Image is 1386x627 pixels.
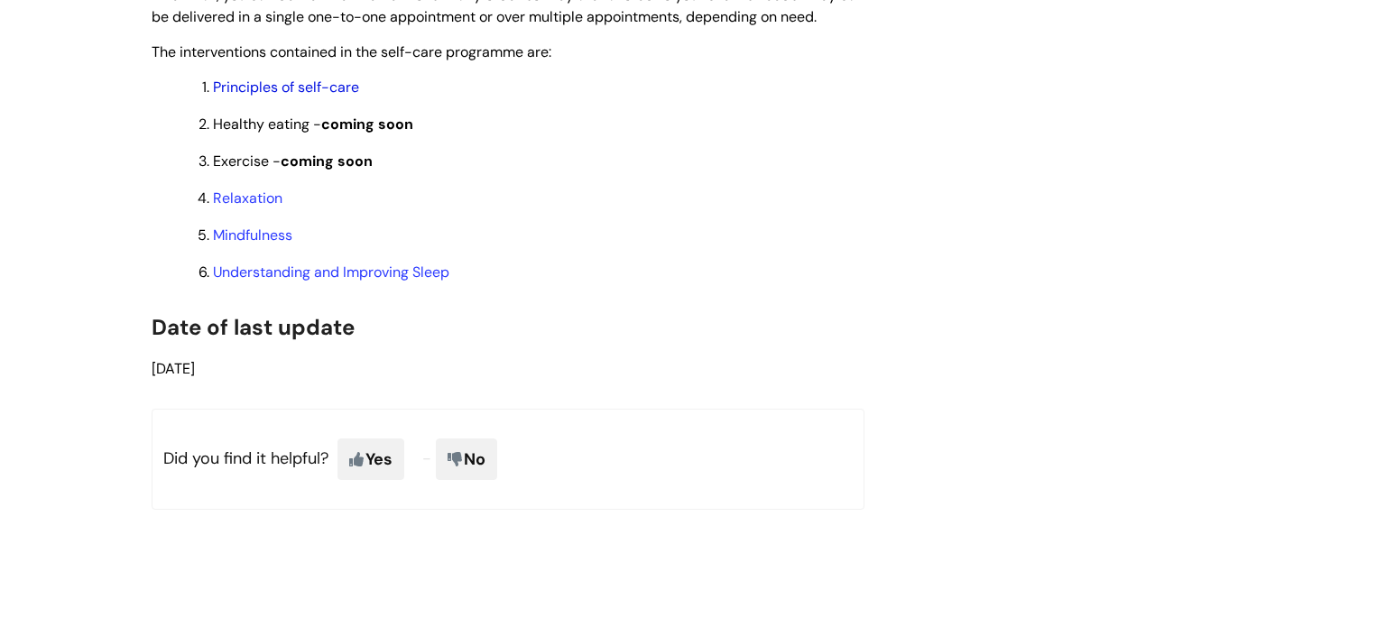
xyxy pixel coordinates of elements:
[213,226,292,244] a: Mindfulness
[213,189,282,207] a: Relaxation
[213,115,413,134] span: Healthy eating -
[152,313,355,341] span: Date of last update
[321,115,413,134] strong: coming soon
[337,438,404,480] span: Yes
[213,263,449,281] a: Understanding and Improving Sleep
[152,359,195,378] span: [DATE]
[281,152,373,171] strong: coming soon
[213,152,373,171] span: Exercise -
[436,438,497,480] span: No
[213,78,359,97] a: Principles of self-care
[152,409,864,510] p: Did you find it helpful?
[152,42,551,61] span: The interventions contained in the self-care programme are:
